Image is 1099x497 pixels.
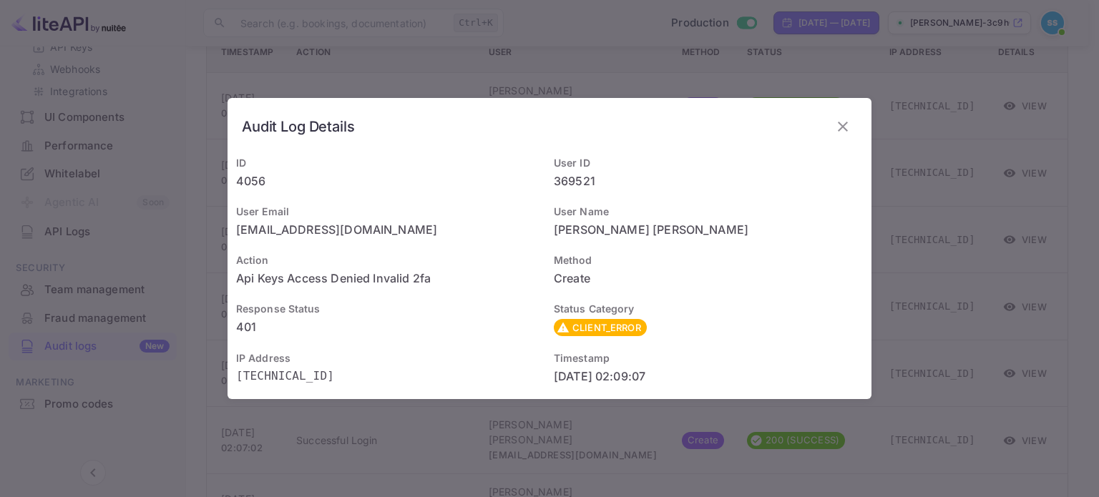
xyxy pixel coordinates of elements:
[236,301,545,317] h6: Response Status
[236,252,545,268] h6: Action
[554,155,863,171] h6: User ID
[242,118,355,135] h6: Audit Log Details
[554,204,863,220] h6: User Name
[554,172,863,190] p: 369521
[554,368,863,385] p: [DATE] 02:09:07
[236,270,545,287] p: Api Keys Access Denied Invalid 2fa
[236,204,545,220] h6: User Email
[236,350,545,366] h6: IP Address
[554,350,863,366] h6: Timestamp
[567,321,647,335] span: CLIENT_ERROR
[236,318,545,335] p: 401
[236,155,545,171] h6: ID
[236,221,545,238] p: [EMAIL_ADDRESS][DOMAIN_NAME]
[554,252,863,268] h6: Method
[554,270,863,287] p: Create
[554,221,863,238] p: [PERSON_NAME] [PERSON_NAME]
[554,301,863,317] h6: Status Category
[236,172,545,190] p: 4056
[236,368,545,385] p: [TECHNICAL_ID]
